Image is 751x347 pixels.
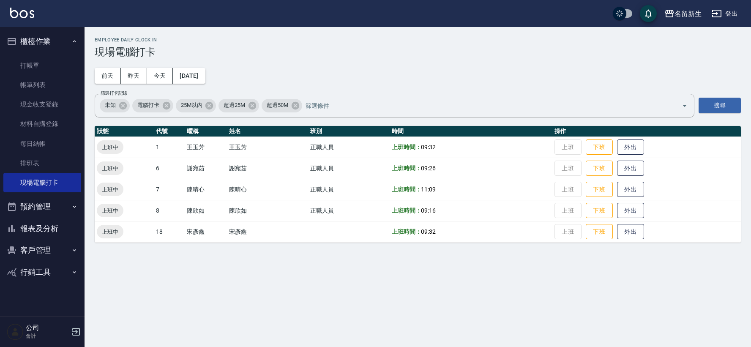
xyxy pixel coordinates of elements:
th: 姓名 [227,126,308,137]
span: 09:26 [421,165,436,172]
b: 上班時間： [392,207,421,214]
td: 1 [154,137,185,158]
button: 外出 [617,161,644,176]
span: 上班中 [97,164,123,173]
th: 暱稱 [185,126,227,137]
a: 排班表 [3,153,81,173]
button: 登出 [708,6,741,22]
span: 電腦打卡 [132,101,164,109]
th: 班別 [308,126,389,137]
td: 7 [154,179,185,200]
th: 狀態 [95,126,154,137]
button: 客戶管理 [3,239,81,261]
a: 現場電腦打卡 [3,173,81,192]
th: 時間 [390,126,552,137]
th: 操作 [552,126,741,137]
button: 前天 [95,68,121,84]
button: 預約管理 [3,196,81,218]
button: 外出 [617,203,644,219]
td: 謝宛茹 [227,158,308,179]
input: 篩選條件 [303,98,667,113]
td: 宋彥鑫 [227,221,308,242]
td: 陳欣如 [185,200,227,221]
h3: 現場電腦打卡 [95,46,741,58]
div: 名留新生 [675,8,702,19]
td: 18 [154,221,185,242]
a: 材料自購登錄 [3,114,81,134]
button: 下班 [586,203,613,219]
span: 上班中 [97,185,123,194]
b: 上班時間： [392,228,421,235]
span: 超過50M [262,101,293,109]
button: save [640,5,657,22]
div: 超過25M [218,99,259,112]
button: 昨天 [121,68,147,84]
td: 8 [154,200,185,221]
td: 陳欣如 [227,200,308,221]
a: 每日結帳 [3,134,81,153]
b: 上班時間： [392,186,421,193]
button: 外出 [617,139,644,155]
button: 今天 [147,68,173,84]
td: 正職人員 [308,200,389,221]
b: 上班時間： [392,144,421,150]
img: Person [7,323,24,340]
th: 代號 [154,126,185,137]
button: Open [678,99,691,112]
div: 未知 [100,99,130,112]
span: 09:32 [421,144,436,150]
td: 正職人員 [308,137,389,158]
button: 行銷工具 [3,261,81,283]
button: 名留新生 [661,5,705,22]
button: 搜尋 [699,98,741,113]
div: 電腦打卡 [132,99,173,112]
p: 會計 [26,332,69,340]
span: 上班中 [97,206,123,215]
span: 上班中 [97,143,123,152]
a: 帳單列表 [3,75,81,95]
span: 上班中 [97,227,123,236]
a: 現金收支登錄 [3,95,81,114]
button: 外出 [617,224,644,240]
td: 正職人員 [308,158,389,179]
span: 09:16 [421,207,436,214]
button: [DATE] [173,68,205,84]
div: 25M以內 [176,99,216,112]
td: 宋彥鑫 [185,221,227,242]
span: 11:09 [421,186,436,193]
td: 王玉芳 [185,137,227,158]
td: 正職人員 [308,179,389,200]
button: 報表及分析 [3,218,81,240]
span: 09:32 [421,228,436,235]
td: 陳晴心 [227,179,308,200]
button: 下班 [586,182,613,197]
h5: 公司 [26,324,69,332]
button: 下班 [586,224,613,240]
button: 外出 [617,182,644,197]
img: Logo [10,8,34,18]
label: 篩選打卡記錄 [101,90,127,96]
td: 王玉芳 [227,137,308,158]
a: 打帳單 [3,56,81,75]
button: 下班 [586,139,613,155]
td: 陳晴心 [185,179,227,200]
button: 櫃檯作業 [3,30,81,52]
span: 超過25M [218,101,250,109]
span: 25M以內 [176,101,208,109]
td: 謝宛茹 [185,158,227,179]
b: 上班時間： [392,165,421,172]
button: 下班 [586,161,613,176]
h2: Employee Daily Clock In [95,37,741,43]
td: 6 [154,158,185,179]
div: 超過50M [262,99,302,112]
span: 未知 [100,101,121,109]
